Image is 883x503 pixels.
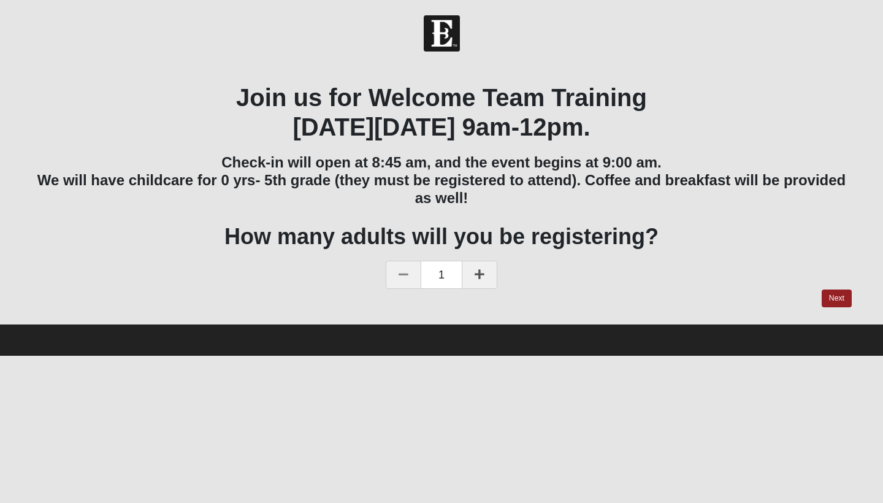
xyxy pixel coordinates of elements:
img: Church of Eleven22 Logo [424,15,460,52]
h1: How many adults will you be registering? [31,223,852,250]
span: Check-in will open at 8:45 am, and the event begins at 9:00 am. [221,154,662,171]
a: Next [822,290,852,307]
span: We will have childcare for 0 yrs- 5th grade (they must be registered to attend). Coffee and break... [37,172,846,206]
span: 1 [421,261,462,289]
b: Join us for Welcome Team Training [DATE][DATE] 9am-12pm. [236,84,647,140]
